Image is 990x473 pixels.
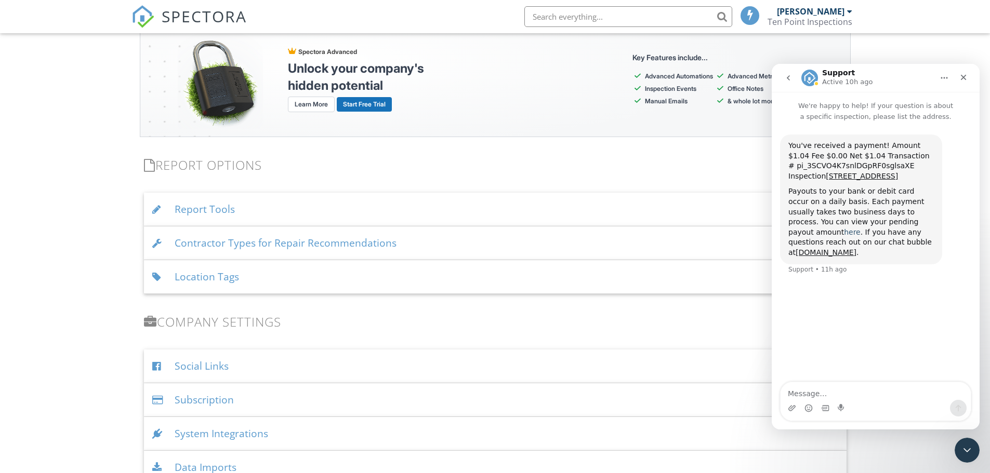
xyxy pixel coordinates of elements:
img: advanced-banner-lock-bf2dd22045aa92028a05da25ec7952b8f03d05eaf7d1d8cb809cafb6bacd2dbd.png [178,31,263,129]
input: Search everything... [524,6,732,27]
h4: Unlock your company's hidden potential [288,60,439,94]
span: SPECTORA [162,5,247,27]
h3: Company Settings [144,315,847,329]
div: Report Tools [144,193,847,226]
p: Key Features include... [632,52,796,63]
li: Advanced Metrics [728,71,796,82]
div: Location Tags [144,260,847,294]
li: Advanced Automations [645,71,713,82]
li: Inspection Events [645,84,713,94]
li: & whole lot more [728,96,796,106]
iframe: Intercom live chat [955,438,980,463]
div: [PERSON_NAME] [777,6,844,17]
div: System Integrations [144,417,847,451]
div: Social Links [144,349,847,383]
img: advanced-banner-bg-f6ff0eecfa0ee76150a1dea9fec4b49f333892f74bc19f1b897a312d7a1b2ff3.png [140,22,210,137]
div: Contractor Types for Repair Recommendations [144,226,847,260]
img: The Best Home Inspection Software - Spectora [131,5,154,28]
iframe: Intercom live chat [772,64,980,429]
p: Spectora Advanced [288,47,439,58]
li: Manual Emails [645,96,713,106]
a: Start Free Trial [337,97,392,112]
h3: Report Options [144,158,847,172]
a: SPECTORA [131,14,247,36]
div: Ten Point Inspections [768,17,852,27]
a: Learn More [288,97,335,112]
div: Subscription [144,383,847,417]
li: Office Notes [728,84,796,94]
